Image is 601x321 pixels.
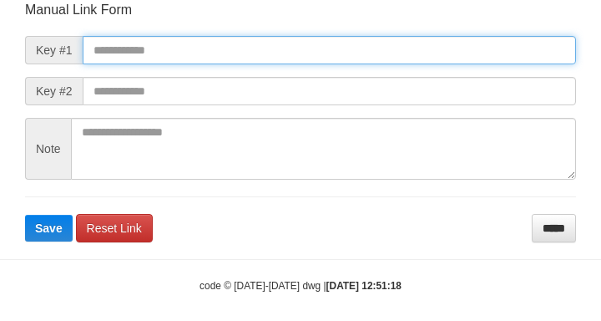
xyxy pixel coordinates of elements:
button: Save [25,215,73,242]
small: code © [DATE]-[DATE] dwg | [199,280,402,292]
span: Note [25,118,71,180]
span: Key #2 [25,77,83,105]
span: Save [35,222,63,235]
p: Manual Link Form [25,1,576,19]
strong: [DATE] 12:51:18 [326,280,402,292]
span: Reset Link [87,222,142,235]
span: Key #1 [25,36,83,64]
a: Reset Link [76,214,153,242]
